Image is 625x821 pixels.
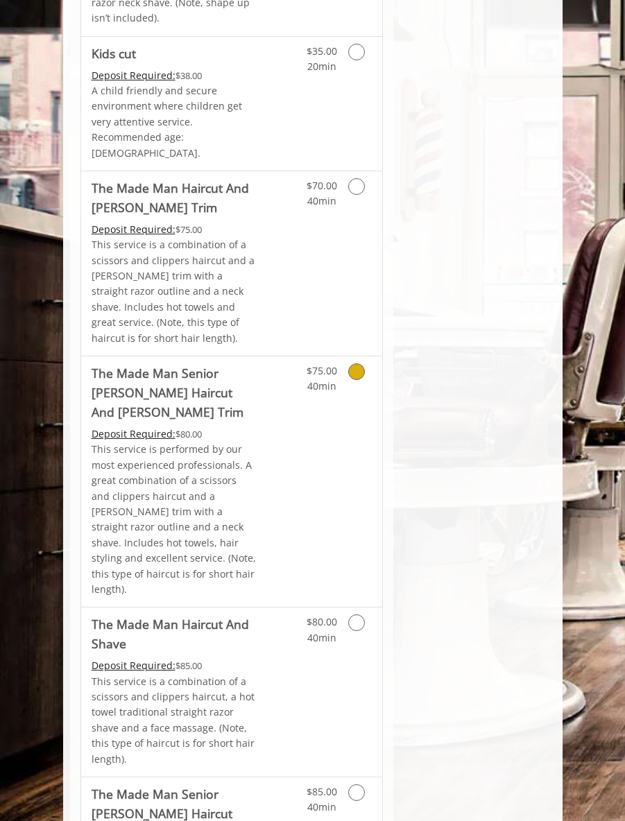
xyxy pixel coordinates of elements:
[307,785,337,798] span: $85.00
[92,674,257,767] p: This service is a combination of a scissors and clippers haircut, a hot towel traditional straigh...
[92,363,257,422] b: The Made Man Senior [PERSON_NAME] Haircut And [PERSON_NAME] Trim
[307,60,336,73] span: 20min
[92,426,257,442] div: $80.00
[92,44,136,63] b: Kids cut
[92,223,175,236] span: This service needs some Advance to be paid before we block your appointment
[92,442,257,597] p: This service is performed by our most experienced professionals. A great combination of a scissor...
[92,658,257,673] div: $85.00
[307,179,337,192] span: $70.00
[307,800,336,813] span: 40min
[92,222,257,237] div: $75.00
[92,659,175,672] span: This service needs some Advance to be paid before we block your appointment
[307,194,336,207] span: 40min
[307,615,337,628] span: $80.00
[307,44,337,58] span: $35.00
[92,69,175,82] span: This service needs some Advance to be paid before we block your appointment
[92,178,257,217] b: The Made Man Haircut And [PERSON_NAME] Trim
[307,379,336,392] span: 40min
[307,364,337,377] span: $75.00
[92,614,257,653] b: The Made Man Haircut And Shave
[92,237,257,346] p: This service is a combination of a scissors and clippers haircut and a [PERSON_NAME] trim with a ...
[92,83,257,161] p: A child friendly and secure environment where children get very attentive service. Recommended ag...
[92,427,175,440] span: This service needs some Advance to be paid before we block your appointment
[307,631,336,644] span: 40min
[92,68,257,83] div: $38.00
